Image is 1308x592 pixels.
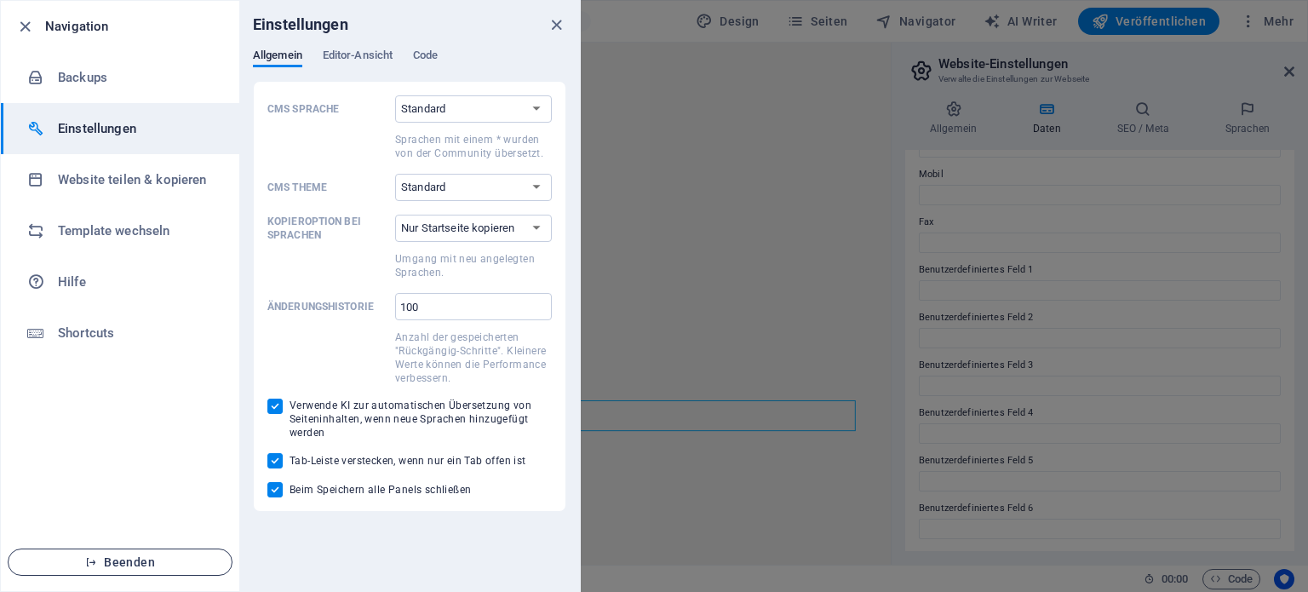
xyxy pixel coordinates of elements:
[290,399,552,440] span: Verwende KI zur automatischen Übersetzung von Seiteninhalten, wenn neue Sprachen hinzugefügt werden
[267,102,388,116] p: CMS Sprache
[290,483,471,497] span: Beim Speichern alle Panels schließen
[546,14,566,35] button: close
[253,14,348,35] h6: Einstellungen
[58,67,215,88] h6: Backups
[45,16,226,37] h6: Navigation
[22,555,218,569] span: Beenden
[395,174,552,201] select: CMS Theme
[413,45,438,69] span: Code
[253,45,302,69] span: Allgemein
[58,118,215,139] h6: Einstellungen
[253,49,566,81] div: Einstellungen
[290,454,526,468] span: Tab-Leiste verstecken, wenn nur ein Tab offen ist
[267,181,388,194] p: CMS Theme
[267,300,388,313] p: Änderungshistorie
[323,45,393,69] span: Editor-Ansicht
[395,215,552,242] select: Kopieroption bei SprachenUmgang mit neu angelegten Sprachen.
[395,330,552,385] p: Anzahl der gespeicherten "Rückgängig-Schritte". Kleinere Werte können die Performance verbessern.
[395,95,552,123] select: CMS SpracheSprachen mit einem * wurden von der Community übersetzt.
[395,293,552,320] input: ÄnderungshistorieAnzahl der gespeicherten "Rückgängig-Schritte". Kleinere Werte können die Perfor...
[8,549,232,576] button: Beenden
[58,221,215,241] h6: Template wechseln
[58,170,215,190] h6: Website teilen & kopieren
[395,133,552,160] p: Sprachen mit einem * wurden von der Community übersetzt.
[267,215,388,242] p: Kopieroption bei Sprachen
[1,256,239,307] a: Hilfe
[58,272,215,292] h6: Hilfe
[58,323,215,343] h6: Shortcuts
[395,252,552,279] p: Umgang mit neu angelegten Sprachen.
